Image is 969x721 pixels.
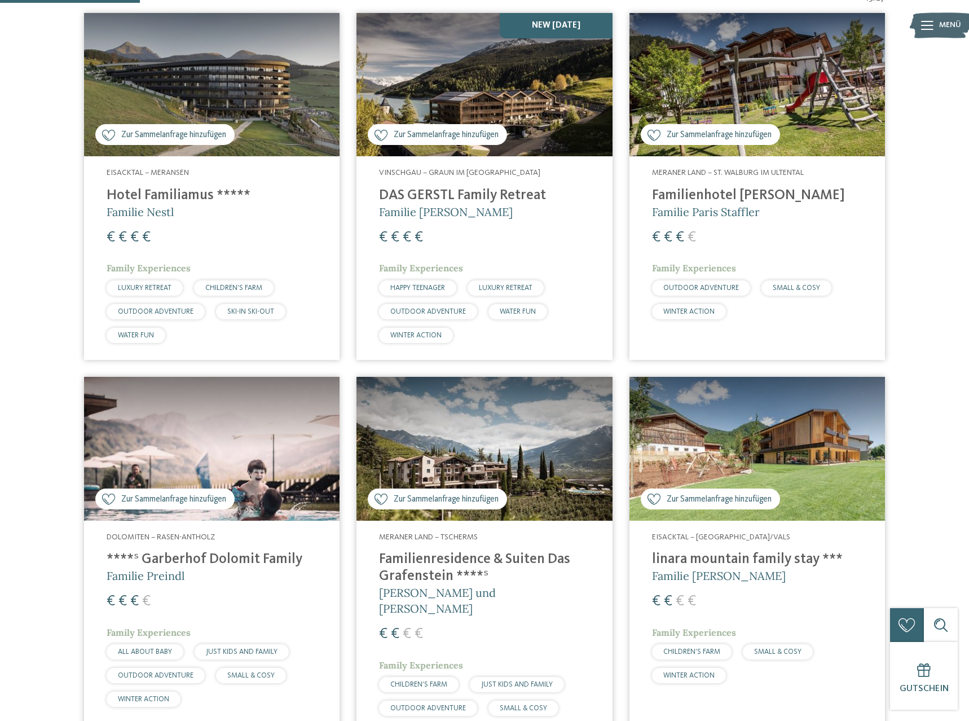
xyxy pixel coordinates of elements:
[121,129,226,141] span: Zur Sammelanfrage hinzufügen
[118,672,193,679] span: OUTDOOR ADVENTURE
[773,284,820,292] span: SMALL & COSY
[629,377,885,521] img: Familienhotels gesucht? Hier findet ihr die besten!
[390,332,442,339] span: WINTER ACTION
[663,284,739,292] span: OUTDOOR ADVENTURE
[652,187,862,204] h4: Familienhotel [PERSON_NAME]
[415,627,423,641] span: €
[107,533,215,541] span: Dolomiten – Rasen-Antholz
[663,672,715,679] span: WINTER ACTION
[227,308,274,315] span: SKI-IN SKI-OUT
[130,594,139,609] span: €
[629,13,885,157] img: Familienhotels gesucht? Hier findet ihr die besten!
[652,230,660,245] span: €
[107,169,189,177] span: Eisacktal – Meransen
[403,627,411,641] span: €
[663,308,715,315] span: WINTER ACTION
[379,586,496,616] span: [PERSON_NAME] und [PERSON_NAME]
[652,262,736,274] span: Family Experiences
[688,230,696,245] span: €
[652,533,790,541] span: Eisacktal – [GEOGRAPHIC_DATA]/Vals
[107,230,115,245] span: €
[379,627,387,641] span: €
[118,308,193,315] span: OUTDOOR ADVENTURE
[676,230,684,245] span: €
[118,594,127,609] span: €
[900,684,949,693] span: Gutschein
[356,377,612,521] img: Familienhotels gesucht? Hier findet ihr die besten!
[118,230,127,245] span: €
[356,13,612,157] img: Familienhotels gesucht? Hier findet ihr die besten!
[121,494,226,505] span: Zur Sammelanfrage hinzufügen
[107,594,115,609] span: €
[107,551,317,568] h4: ****ˢ Garberhof Dolomit Family
[379,169,540,177] span: Vinschgau – Graun im [GEOGRAPHIC_DATA]
[205,284,262,292] span: CHILDREN’S FARM
[652,551,862,568] h4: linara mountain family stay ***
[664,230,672,245] span: €
[479,284,532,292] span: LUXURY RETREAT
[391,230,399,245] span: €
[652,169,804,177] span: Meraner Land – St. Walburg im Ultental
[500,705,547,712] span: SMALL & COSY
[652,627,736,638] span: Family Experiences
[481,681,553,688] span: JUST KIDS AND FAMILY
[142,594,151,609] span: €
[118,284,171,292] span: LUXURY RETREAT
[84,13,340,360] a: Familienhotels gesucht? Hier findet ihr die besten! Zur Sammelanfrage hinzufügen Eisacktal – Mera...
[118,648,172,656] span: ALL ABOUT BABY
[107,205,174,219] span: Familie Nestl
[890,642,958,710] a: Gutschein
[688,594,696,609] span: €
[142,230,151,245] span: €
[379,187,589,204] h4: DAS GERSTL Family Retreat
[107,569,184,583] span: Familie Preindl
[379,551,589,585] h4: Familienresidence & Suiten Das Grafenstein ****ˢ
[390,681,447,688] span: CHILDREN’S FARM
[390,284,445,292] span: HAPPY TEENAGER
[652,205,760,219] span: Familie Paris Staffler
[379,533,478,541] span: Meraner Land – Tscherms
[500,308,536,315] span: WATER FUN
[403,230,411,245] span: €
[754,648,801,656] span: SMALL & COSY
[663,648,720,656] span: CHILDREN’S FARM
[667,494,772,505] span: Zur Sammelanfrage hinzufügen
[652,569,786,583] span: Familie [PERSON_NAME]
[394,494,499,505] span: Zur Sammelanfrage hinzufügen
[415,230,423,245] span: €
[676,594,684,609] span: €
[356,13,612,360] a: Familienhotels gesucht? Hier findet ihr die besten! Zur Sammelanfrage hinzufügen NEW [DATE] Vinsc...
[394,129,499,141] span: Zur Sammelanfrage hinzufügen
[664,594,672,609] span: €
[130,230,139,245] span: €
[84,13,340,157] img: Familienhotels gesucht? Hier findet ihr die besten!
[379,660,463,671] span: Family Experiences
[652,594,660,609] span: €
[390,705,466,712] span: OUTDOOR ADVENTURE
[379,262,463,274] span: Family Experiences
[227,672,275,679] span: SMALL & COSY
[390,308,466,315] span: OUTDOOR ADVENTURE
[391,627,399,641] span: €
[379,230,387,245] span: €
[629,13,885,360] a: Familienhotels gesucht? Hier findet ihr die besten! Zur Sammelanfrage hinzufügen Meraner Land – S...
[206,648,278,656] span: JUST KIDS AND FAMILY
[379,205,513,219] span: Familie [PERSON_NAME]
[667,129,772,141] span: Zur Sammelanfrage hinzufügen
[84,377,340,521] img: Familienhotels gesucht? Hier findet ihr die besten!
[118,332,154,339] span: WATER FUN
[107,627,191,638] span: Family Experiences
[107,262,191,274] span: Family Experiences
[118,696,169,703] span: WINTER ACTION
